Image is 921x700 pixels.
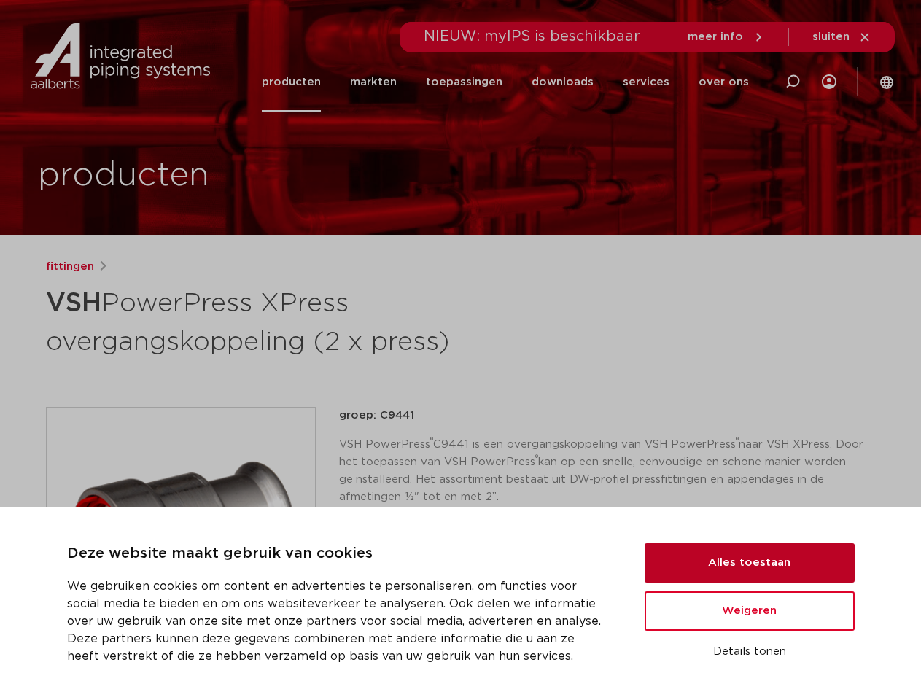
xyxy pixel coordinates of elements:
[699,52,749,112] a: over ons
[426,52,502,112] a: toepassingen
[46,290,101,316] strong: VSH
[688,31,743,42] span: meer info
[430,437,433,445] sup: ®
[645,639,855,664] button: Details tonen
[688,31,765,44] a: meer info
[339,407,876,424] p: groep: C9441
[532,52,594,112] a: downloads
[46,281,594,360] h1: PowerPress XPress overgangskoppeling (2 x press)
[812,31,850,42] span: sluiten
[645,591,855,631] button: Weigeren
[38,152,209,199] h1: producten
[350,52,397,112] a: markten
[736,437,739,445] sup: ®
[46,258,94,276] a: fittingen
[339,436,876,506] p: VSH PowerPress C9441 is een overgangskoppeling van VSH PowerPress naar VSH XPress. Door het toepa...
[645,543,855,583] button: Alles toestaan
[262,52,321,112] a: producten
[47,408,315,676] img: Product Image for VSH PowerPress XPress overgangskoppeling (2 x press)
[623,52,669,112] a: services
[822,52,836,112] div: my IPS
[535,454,538,462] sup: ®
[812,31,871,44] a: sluiten
[67,577,610,665] p: We gebruiken cookies om content en advertenties te personaliseren, om functies voor social media ...
[424,29,640,44] span: NIEUW: myIPS is beschikbaar
[262,52,749,112] nav: Menu
[67,542,610,566] p: Deze website maakt gebruik van cookies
